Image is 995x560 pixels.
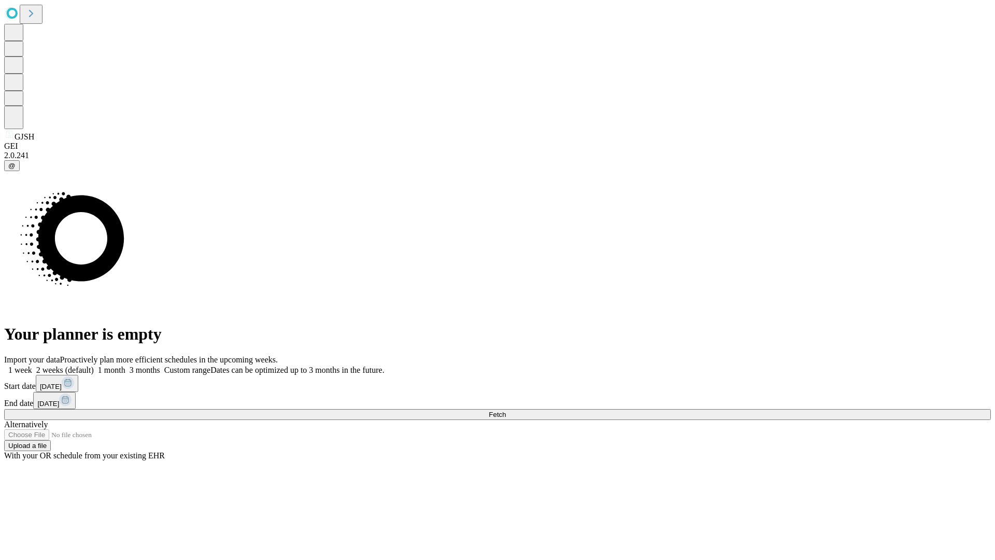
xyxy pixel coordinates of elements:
div: GEI [4,142,991,151]
span: 3 months [130,366,160,374]
h1: Your planner is empty [4,325,991,344]
span: Alternatively [4,420,48,429]
span: GJSH [15,132,34,141]
span: 1 month [98,366,125,374]
div: End date [4,392,991,409]
span: Fetch [489,411,506,418]
div: 2.0.241 [4,151,991,160]
span: @ [8,162,16,170]
span: Import your data [4,355,60,364]
span: Dates can be optimized up to 3 months in the future. [210,366,384,374]
span: Custom range [164,366,210,374]
span: With your OR schedule from your existing EHR [4,451,165,460]
span: 2 weeks (default) [36,366,94,374]
button: @ [4,160,20,171]
span: Proactively plan more efficient schedules in the upcoming weeks. [60,355,278,364]
span: 1 week [8,366,32,374]
button: Fetch [4,409,991,420]
span: [DATE] [40,383,62,390]
div: Start date [4,375,991,392]
button: [DATE] [36,375,78,392]
span: [DATE] [37,400,59,408]
button: Upload a file [4,440,51,451]
button: [DATE] [33,392,76,409]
